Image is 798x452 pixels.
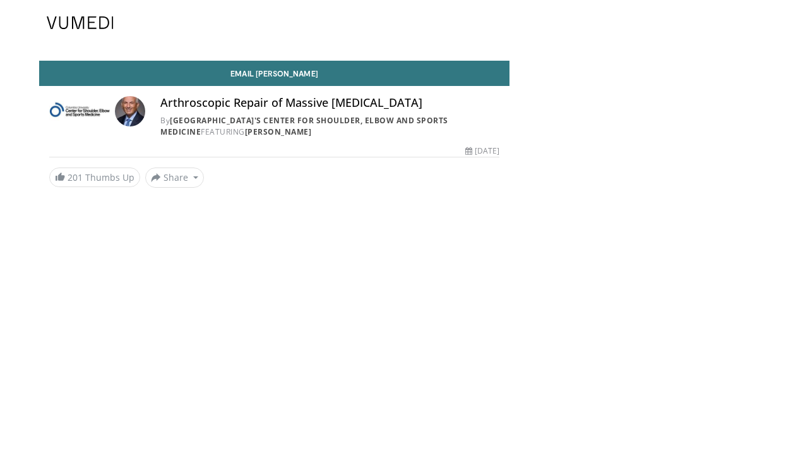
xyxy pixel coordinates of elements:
[160,96,499,110] h4: Arthroscopic Repair of Massive [MEDICAL_DATA]
[245,126,312,137] a: [PERSON_NAME]
[47,16,114,29] img: VuMedi Logo
[49,96,110,126] img: Columbia University's Center for Shoulder, Elbow and Sports Medicine
[160,115,499,138] div: By FEATURING
[160,115,448,137] a: [GEOGRAPHIC_DATA]'s Center for Shoulder, Elbow and Sports Medicine
[465,145,499,157] div: [DATE]
[115,96,145,126] img: Avatar
[68,171,83,183] span: 201
[145,168,204,188] button: Share
[39,61,509,86] a: Email [PERSON_NAME]
[49,168,140,187] a: 201 Thumbs Up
